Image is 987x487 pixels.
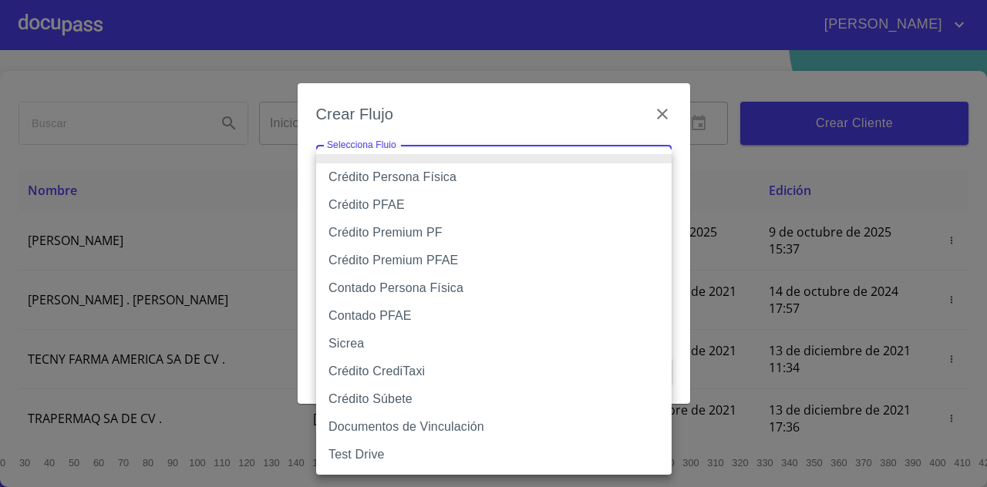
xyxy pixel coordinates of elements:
[316,441,672,469] li: Test Drive
[316,191,672,219] li: Crédito PFAE
[316,163,672,191] li: Crédito Persona Física
[316,274,672,302] li: Contado Persona Física
[316,413,672,441] li: Documentos de Vinculación
[316,302,672,330] li: Contado PFAE
[316,247,672,274] li: Crédito Premium PFAE
[316,358,672,385] li: Crédito CrediTaxi
[316,219,672,247] li: Crédito Premium PF
[316,154,672,163] li: None
[316,330,672,358] li: Sicrea
[316,385,672,413] li: Crédito Súbete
